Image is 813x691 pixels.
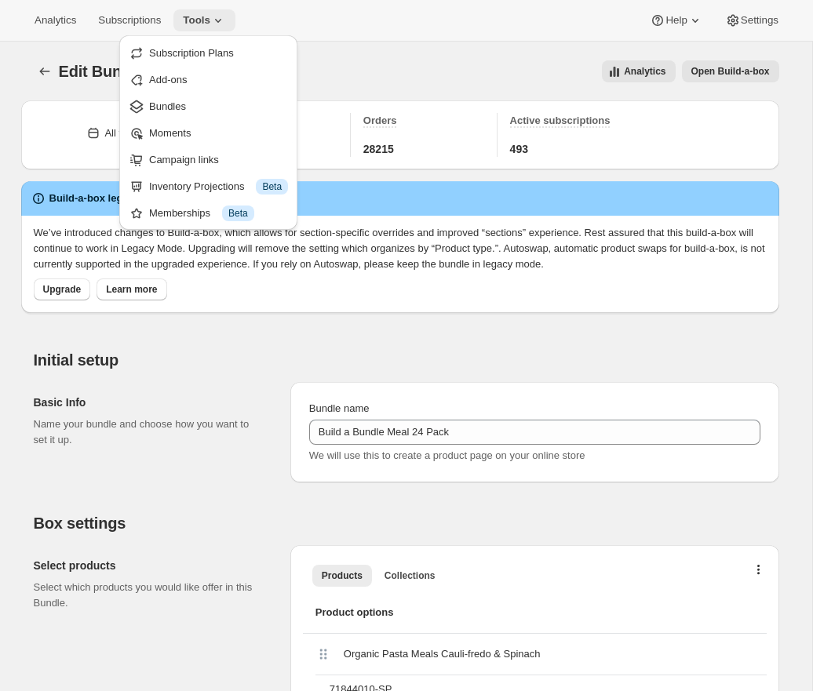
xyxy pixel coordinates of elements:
[183,14,210,27] span: Tools
[262,180,282,193] span: Beta
[124,40,293,65] button: Subscription Plans
[43,283,82,296] span: Upgrade
[363,115,397,126] span: Orders
[34,351,779,369] h2: Initial setup
[363,141,394,157] span: 28215
[741,14,778,27] span: Settings
[124,67,293,92] button: Add-ons
[35,14,76,27] span: Analytics
[149,179,288,195] div: Inventory Projections
[602,60,675,82] button: View all analytics related to this specific bundles, within certain timeframes
[59,63,144,80] span: Edit Bundle
[149,47,234,59] span: Subscription Plans
[385,569,436,582] span: Collections
[34,558,265,573] h2: Select products
[98,14,161,27] span: Subscriptions
[149,154,219,165] span: Campaign links
[106,283,157,296] span: Learn more
[510,115,611,126] span: Active subscriptions
[228,207,248,220] span: Beta
[309,420,760,445] input: ie. Smoothie box
[25,9,86,31] button: Analytics
[149,100,186,112] span: Bundles
[510,141,528,157] span: 493
[124,147,293,172] button: Campaign links
[104,125,138,141] div: All time
[34,278,91,300] button: Upgrade
[344,646,541,662] span: Organic Pasta Meals Cauli-fredo & Spinach
[149,127,191,139] span: Moments
[124,173,293,198] button: Inventory Projections
[691,65,770,78] span: Open Build-a-box
[89,9,170,31] button: Subscriptions
[309,402,370,414] span: Bundle name
[149,205,288,221] div: Memberships
[624,65,665,78] span: Analytics
[34,580,265,611] p: Select which products you would like offer in this Bundle.
[34,60,56,82] button: Bundles
[34,395,265,410] h2: Basic Info
[124,93,293,118] button: Bundles
[124,200,293,225] button: Memberships
[49,191,170,206] h2: Build-a-box legacy mode
[34,514,779,533] h2: Box settings
[34,227,765,270] span: We’ve introduced changes to Build-a-box, which allows for section-specific overrides and improved...
[640,9,712,31] button: Help
[97,278,166,300] button: Learn more
[149,74,187,85] span: Add-ons
[322,569,363,582] span: Products
[716,9,788,31] button: Settings
[34,416,265,448] p: Name your bundle and choose how you want to set it up.
[315,605,754,620] span: Product options
[309,449,585,461] span: We will use this to create a product page on your online store
[124,120,293,145] button: Moments
[665,14,687,27] span: Help
[682,60,779,82] button: View links to open the build-a-box on the online store
[173,9,235,31] button: Tools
